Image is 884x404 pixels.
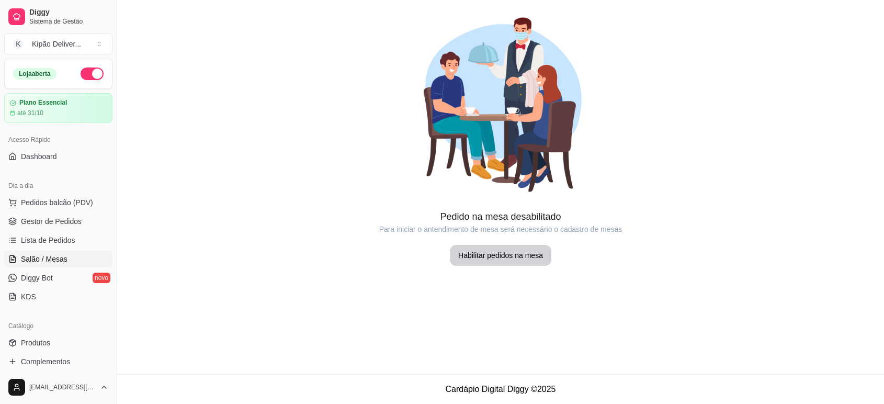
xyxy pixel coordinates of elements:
[4,353,112,370] a: Complementos
[4,194,112,211] button: Pedidos balcão (PDV)
[32,39,81,49] div: Kipão Deliver ...
[4,334,112,351] a: Produtos
[29,383,96,391] span: [EMAIL_ADDRESS][DOMAIN_NAME]
[29,8,108,17] span: Diggy
[21,338,50,348] span: Produtos
[4,318,112,334] div: Catálogo
[21,235,75,245] span: Lista de Pedidos
[17,109,43,117] article: até 31/10
[19,99,67,107] article: Plano Essencial
[13,39,24,49] span: K
[4,33,112,54] button: Select a team
[81,68,104,80] button: Alterar Status
[21,356,70,367] span: Complementos
[4,213,112,230] a: Gestor de Pedidos
[4,93,112,123] a: Plano Essencialaté 31/10
[29,17,108,26] span: Sistema de Gestão
[21,151,57,162] span: Dashboard
[4,288,112,305] a: KDS
[4,232,112,249] a: Lista de Pedidos
[450,245,551,266] button: Habilitar pedidos na mesa
[21,254,67,264] span: Salão / Mesas
[4,148,112,165] a: Dashboard
[117,374,884,404] footer: Cardápio Digital Diggy © 2025
[21,197,93,208] span: Pedidos balcão (PDV)
[13,68,56,80] div: Loja aberta
[4,251,112,267] a: Salão / Mesas
[117,224,884,234] article: Para iniciar o antendimento de mesa será necessário o cadastro de mesas
[4,4,112,29] a: DiggySistema de Gestão
[4,131,112,148] div: Acesso Rápido
[21,291,36,302] span: KDS
[117,209,884,224] article: Pedido na mesa desabilitado
[4,375,112,400] button: [EMAIL_ADDRESS][DOMAIN_NAME]
[21,216,82,227] span: Gestor de Pedidos
[21,273,53,283] span: Diggy Bot
[4,177,112,194] div: Dia a dia
[4,270,112,286] a: Diggy Botnovo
